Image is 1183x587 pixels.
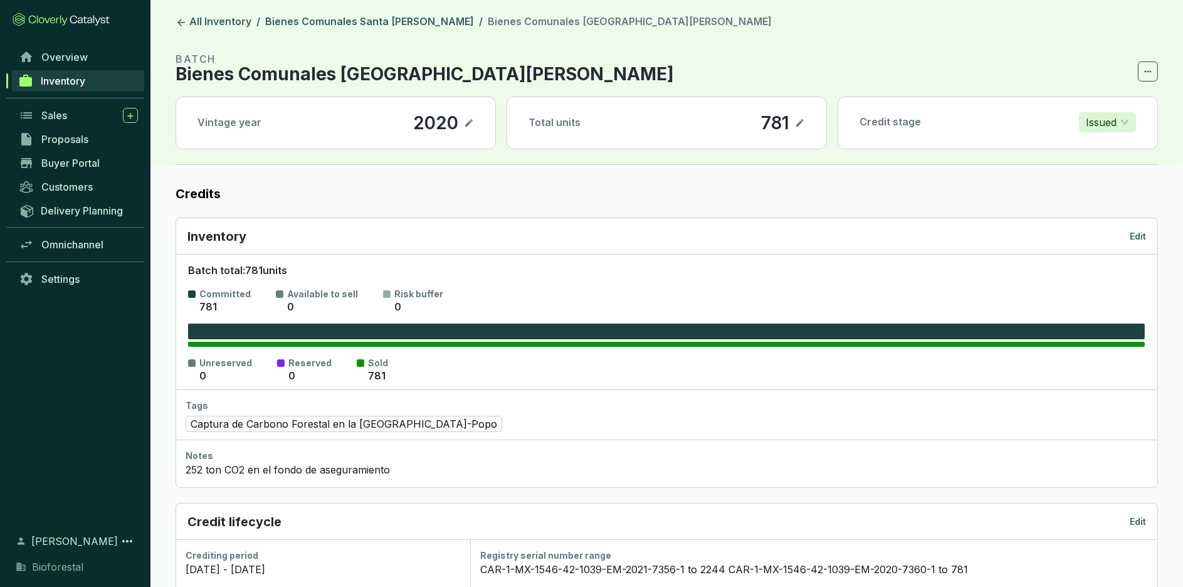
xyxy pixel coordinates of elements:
[288,357,332,369] p: Reserved
[199,369,206,383] p: 0
[41,133,88,145] span: Proposals
[31,534,118,549] span: [PERSON_NAME]
[32,559,83,574] span: Bioforestal
[13,268,144,290] a: Settings
[480,562,1147,577] div: CAR-1-MX-1546-42-1039-EM-2021-7356-1 to 2244 CAR-1-MX-1546-42-1039-EM-2020-7360-1 to 781
[1130,516,1146,528] p: Edit
[413,112,459,134] p: 2020
[186,416,502,432] span: Captura de Carbono Forestal en la [GEOGRAPHIC_DATA]-Popo
[187,513,281,531] p: Credit lifecycle
[287,288,358,300] p: Available to sell
[187,228,246,245] p: Inventory
[41,181,93,193] span: Customers
[41,109,67,122] span: Sales
[394,288,443,300] p: Risk buffer
[287,300,294,314] p: 0
[199,300,217,314] p: 781
[176,185,1158,203] label: Credits
[263,15,476,30] a: Bienes Comunales Santa [PERSON_NAME]
[176,51,674,66] p: BATCH
[394,300,401,313] span: 0
[1130,230,1146,243] p: Edit
[368,369,386,383] p: 781
[41,204,123,217] span: Delivery Planning
[528,116,581,130] p: Total units
[368,357,388,369] p: Sold
[256,15,260,30] li: /
[1086,113,1117,132] p: Issued
[288,369,295,383] p: 0
[480,549,1147,562] div: Registry serial number range
[41,238,103,251] span: Omnichannel
[199,288,251,300] p: Committed
[13,129,144,150] a: Proposals
[186,399,1147,412] div: Tags
[488,15,772,28] span: Bienes Comunales [GEOGRAPHIC_DATA][PERSON_NAME]
[13,105,144,126] a: Sales
[760,112,790,134] p: 781
[41,157,100,169] span: Buyer Portal
[41,51,88,63] span: Overview
[186,562,460,577] div: [DATE] - [DATE]
[186,549,460,562] div: Crediting period
[186,462,1147,477] div: 252 ton CO2 en el fondo de aseguramiento
[199,357,252,369] p: Unreserved
[13,176,144,198] a: Customers
[13,152,144,174] a: Buyer Portal
[173,15,254,30] a: All Inventory
[13,46,144,68] a: Overview
[41,273,80,285] span: Settings
[186,450,1147,462] div: Notes
[197,116,261,130] p: Vintage year
[479,15,483,30] li: /
[860,115,921,129] p: Credit stage
[176,66,674,82] p: Bienes Comunales [GEOGRAPHIC_DATA][PERSON_NAME]
[41,75,85,87] span: Inventory
[13,200,144,221] a: Delivery Planning
[12,70,144,92] a: Inventory
[188,264,1145,278] p: Batch total: 781 units
[13,234,144,255] a: Omnichannel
